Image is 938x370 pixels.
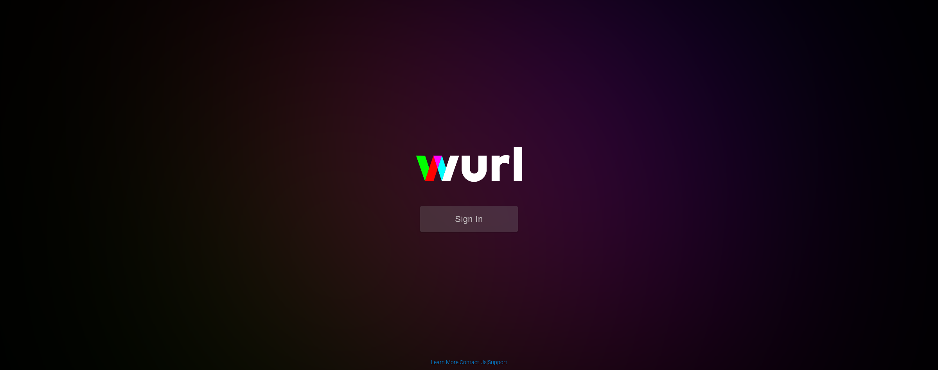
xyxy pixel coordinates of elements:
button: Sign In [420,206,518,232]
img: wurl-logo-on-black-223613ac3d8ba8fe6dc639794a292ebdb59501304c7dfd60c99c58986ef67473.svg [391,130,547,206]
a: Learn More [431,359,458,365]
a: Support [488,359,507,365]
div: | | [431,358,507,366]
a: Contact Us [460,359,487,365]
